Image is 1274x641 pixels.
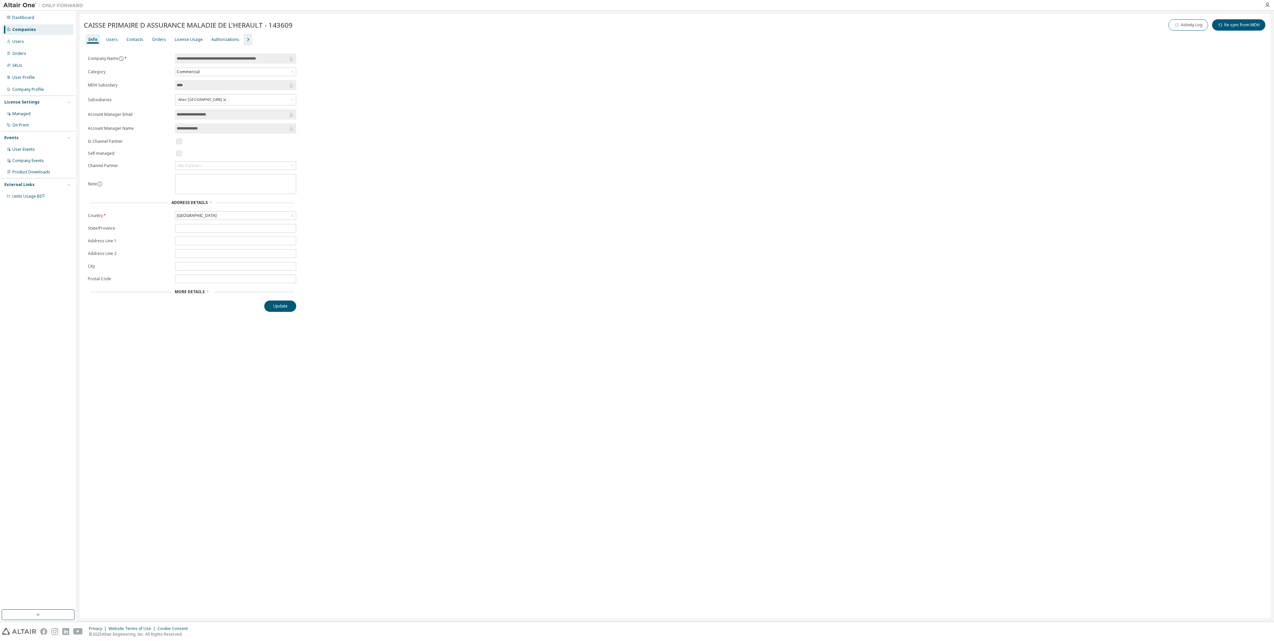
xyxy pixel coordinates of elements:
[175,95,296,105] div: Altair [GEOGRAPHIC_DATA]
[12,51,26,56] div: Orders
[3,2,87,9] img: Altair One
[175,162,296,170] div: <No Partner>
[1168,19,1208,31] button: Activity Log
[12,15,34,20] div: Dashboard
[175,68,296,76] div: Commercial
[12,193,45,199] span: Units Usage BI
[1212,19,1265,31] button: Re-sync from MDH
[12,122,29,128] div: On Prem
[12,39,24,44] div: Users
[88,112,171,117] label: Account Manager Email
[88,213,171,218] label: Country
[106,37,118,42] div: Users
[88,276,171,282] label: Postal Code
[126,37,143,42] div: Contacts
[171,200,208,205] span: Address Details
[73,628,83,635] img: youtube.svg
[89,631,192,637] p: © 2025 Altair Engineering, Inc. All Rights Reserved.
[118,56,124,61] button: information
[211,37,239,42] div: Authorizations
[51,628,58,635] img: instagram.svg
[175,37,203,42] div: License Usage
[108,626,157,631] div: Website Terms of Use
[177,163,202,168] div: <No Partner>
[88,226,171,231] label: State/Province
[40,628,47,635] img: facebook.svg
[88,83,171,88] label: MDH Subsidary
[88,238,171,244] label: Address Line 1
[176,212,218,219] div: [GEOGRAPHIC_DATA]
[4,100,40,105] div: License Settings
[12,158,44,163] div: Company Events
[157,626,192,631] div: Cookie Consent
[88,264,171,269] label: City
[12,169,50,175] div: Product Downloads
[88,151,171,156] label: Self-managed
[97,181,103,187] button: information
[88,37,98,42] div: Info
[4,135,19,140] div: Events
[89,626,108,631] div: Privacy
[88,97,171,103] label: Subsidiaries
[2,628,36,635] img: altair_logo.svg
[12,111,31,116] div: Managed
[88,69,171,75] label: Category
[84,20,293,30] span: CAISSE PRIMAIRE D ASSURANCE MALADIE DE L'HERAULT - 143609
[12,87,44,92] div: Company Profile
[88,251,171,256] label: Address Line 2
[12,147,35,152] div: User Events
[88,181,97,187] label: Note
[177,96,229,104] div: Altair [GEOGRAPHIC_DATA]
[176,68,201,76] div: Commercial
[88,163,171,168] label: Channel Partner
[12,75,35,80] div: User Profile
[88,126,171,131] label: Account Manager Name
[264,301,296,312] button: Update
[62,628,69,635] img: linkedin.svg
[88,56,171,61] label: Company Name
[12,63,22,68] div: SKUs
[12,27,36,32] div: Companies
[152,37,166,42] div: Orders
[4,182,35,187] div: External Links
[175,289,205,295] span: More Details
[88,139,171,144] label: Is Channel Partner
[175,212,296,220] div: [GEOGRAPHIC_DATA]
